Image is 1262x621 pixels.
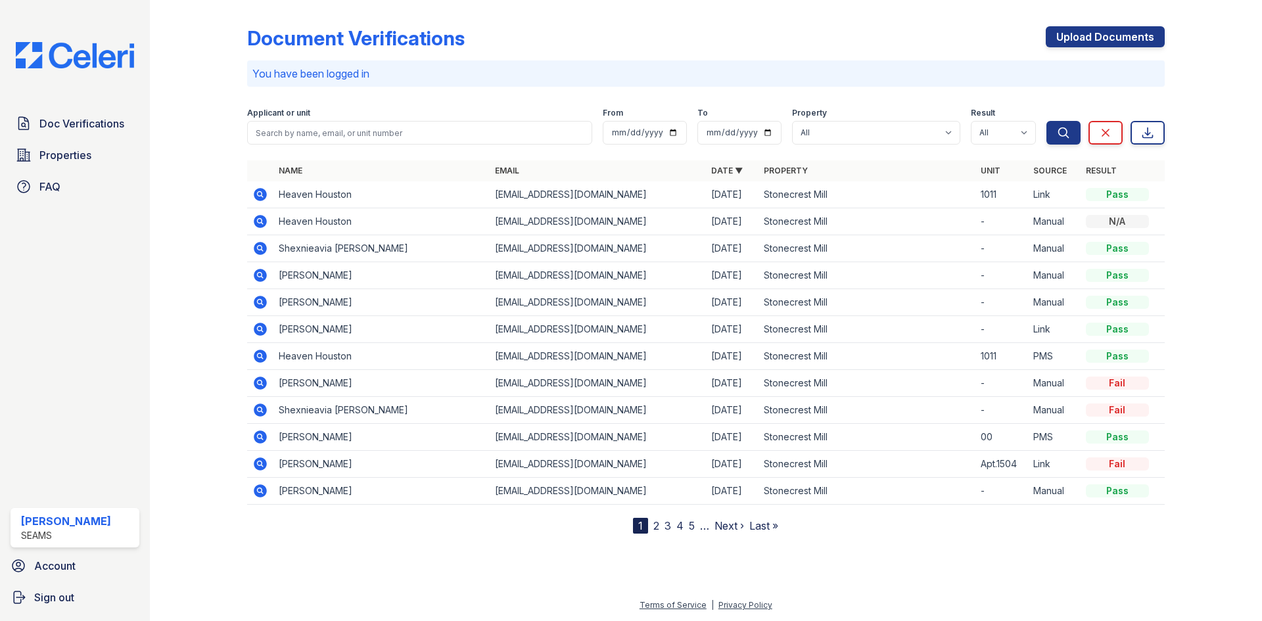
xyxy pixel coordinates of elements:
td: [EMAIL_ADDRESS][DOMAIN_NAME] [490,343,706,370]
td: [DATE] [706,262,759,289]
td: Heaven Houston [273,208,490,235]
td: [DATE] [706,208,759,235]
td: [EMAIL_ADDRESS][DOMAIN_NAME] [490,235,706,262]
td: Stonecrest Mill [759,235,975,262]
td: - [975,316,1028,343]
div: Pass [1086,350,1149,363]
td: Link [1028,181,1081,208]
td: [DATE] [706,289,759,316]
a: Date ▼ [711,166,743,175]
td: [EMAIL_ADDRESS][DOMAIN_NAME] [490,478,706,505]
a: Email [495,166,519,175]
td: [EMAIL_ADDRESS][DOMAIN_NAME] [490,208,706,235]
a: 3 [665,519,671,532]
td: [EMAIL_ADDRESS][DOMAIN_NAME] [490,370,706,397]
td: Shexnieavia [PERSON_NAME] [273,235,490,262]
td: PMS [1028,343,1081,370]
td: Heaven Houston [273,181,490,208]
td: Stonecrest Mill [759,343,975,370]
td: [EMAIL_ADDRESS][DOMAIN_NAME] [490,451,706,478]
div: [PERSON_NAME] [21,513,111,529]
span: Properties [39,147,91,163]
td: Stonecrest Mill [759,208,975,235]
td: Manual [1028,370,1081,397]
td: Link [1028,316,1081,343]
td: Shexnieavia [PERSON_NAME] [273,397,490,424]
td: [EMAIL_ADDRESS][DOMAIN_NAME] [490,289,706,316]
a: Privacy Policy [718,600,772,610]
td: - [975,289,1028,316]
td: 00 [975,424,1028,451]
a: Upload Documents [1046,26,1165,47]
a: Properties [11,142,139,168]
a: Name [279,166,302,175]
div: Document Verifications [247,26,465,50]
td: Stonecrest Mill [759,397,975,424]
td: [PERSON_NAME] [273,289,490,316]
td: - [975,208,1028,235]
td: [PERSON_NAME] [273,370,490,397]
div: 1 [633,518,648,534]
td: [PERSON_NAME] [273,262,490,289]
a: Next › [714,519,744,532]
a: Property [764,166,808,175]
td: Heaven Houston [273,343,490,370]
div: Fail [1086,377,1149,390]
td: Apt.1504 [975,451,1028,478]
td: [EMAIL_ADDRESS][DOMAIN_NAME] [490,316,706,343]
div: | [711,600,714,610]
span: FAQ [39,179,60,195]
span: Doc Verifications [39,116,124,131]
td: - [975,235,1028,262]
div: Fail [1086,457,1149,471]
div: Pass [1086,430,1149,444]
a: Account [5,553,145,579]
iframe: chat widget [1207,568,1249,608]
img: CE_Logo_Blue-a8612792a0a2168367f1c8372b55b34899dd931a85d93a1a3d3e32e68fde9ad4.png [5,42,145,68]
a: 2 [653,519,659,532]
td: Manual [1028,289,1081,316]
a: Source [1033,166,1067,175]
div: SEAMS [21,529,111,542]
div: Pass [1086,484,1149,497]
div: Pass [1086,323,1149,336]
a: Doc Verifications [11,110,139,137]
a: Sign out [5,584,145,610]
td: Manual [1028,478,1081,505]
td: Stonecrest Mill [759,424,975,451]
td: [PERSON_NAME] [273,316,490,343]
td: [EMAIL_ADDRESS][DOMAIN_NAME] [490,397,706,424]
td: [PERSON_NAME] [273,424,490,451]
td: [DATE] [706,397,759,424]
td: [DATE] [706,424,759,451]
a: Terms of Service [640,600,707,610]
span: Account [34,558,76,574]
label: Applicant or unit [247,108,310,118]
td: [DATE] [706,370,759,397]
td: Stonecrest Mill [759,316,975,343]
td: - [975,370,1028,397]
div: Pass [1086,296,1149,309]
td: - [975,397,1028,424]
div: Pass [1086,242,1149,255]
td: [DATE] [706,235,759,262]
td: Stonecrest Mill [759,289,975,316]
span: Sign out [34,589,74,605]
div: Pass [1086,269,1149,282]
label: Property [792,108,827,118]
td: [DATE] [706,181,759,208]
label: Result [971,108,995,118]
td: [EMAIL_ADDRESS][DOMAIN_NAME] [490,181,706,208]
td: PMS [1028,424,1081,451]
td: [DATE] [706,478,759,505]
td: Manual [1028,235,1081,262]
td: - [975,478,1028,505]
td: Stonecrest Mill [759,451,975,478]
label: From [603,108,623,118]
a: Last » [749,519,778,532]
td: 1011 [975,343,1028,370]
td: Stonecrest Mill [759,370,975,397]
div: N/A [1086,215,1149,228]
div: Fail [1086,403,1149,417]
